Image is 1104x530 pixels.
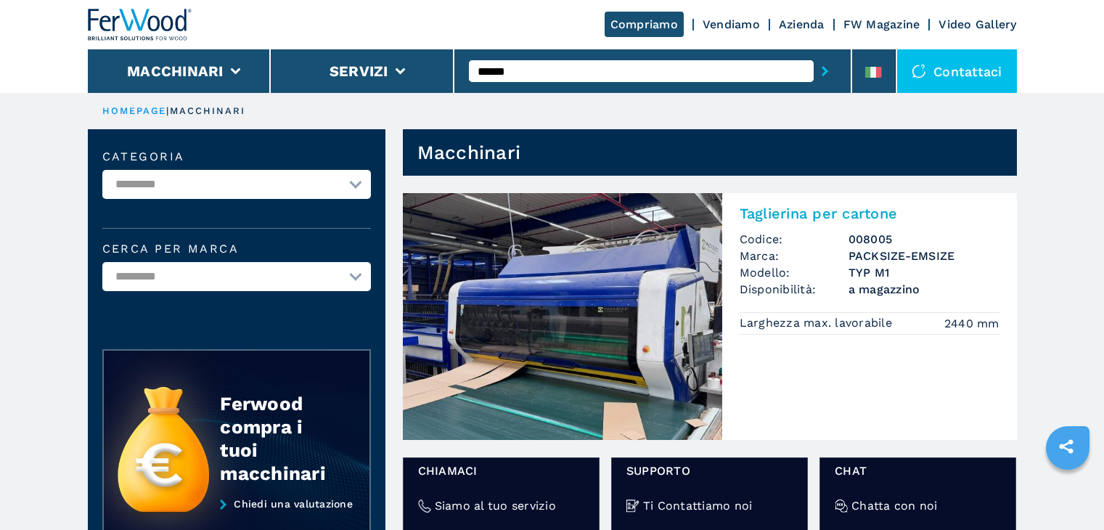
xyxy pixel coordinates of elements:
h4: Siamo al tuo servizio [435,497,556,514]
a: Compriamo [605,12,684,37]
a: Video Gallery [939,17,1016,31]
p: macchinari [170,105,246,118]
em: 2440 mm [944,315,999,332]
a: Vendiamo [703,17,760,31]
h4: Chatta con noi [851,497,938,514]
img: Siamo al tuo servizio [418,500,431,513]
h4: Ti Contattiamo noi [643,497,753,514]
label: Cerca per marca [102,243,371,255]
span: Disponibilità: [740,281,849,298]
img: Ti Contattiamo noi [626,500,639,513]
div: Ferwood compra i tuoi macchinari [220,392,340,485]
a: HOMEPAGE [102,105,167,116]
span: | [166,105,169,116]
h3: PACKSIZE-EMSIZE [849,248,999,264]
h2: Taglierina per cartone [740,205,999,222]
span: Chiamaci [418,462,584,479]
a: FW Magazine [843,17,920,31]
a: sharethis [1048,428,1084,465]
p: Larghezza max. lavorabile [740,315,896,331]
span: a magazzino [849,281,999,298]
img: Taglierina per cartone PACKSIZE-EMSIZE TYP M1 [403,193,722,440]
h1: Macchinari [417,141,521,164]
span: Marca: [740,248,849,264]
button: Macchinari [127,62,224,80]
img: Ferwood [88,9,192,41]
a: Taglierina per cartone PACKSIZE-EMSIZE TYP M1Taglierina per cartoneCodice:008005Marca:PACKSIZE-EM... [403,193,1017,440]
button: submit-button [814,54,836,88]
img: Contattaci [912,64,926,78]
iframe: Chat [1042,465,1093,519]
label: Categoria [102,151,371,163]
span: Supporto [626,462,793,479]
h3: TYP M1 [849,264,999,281]
button: Servizi [330,62,388,80]
div: Contattaci [897,49,1017,93]
img: Chatta con noi [835,500,848,513]
span: Modello: [740,264,849,281]
h3: 008005 [849,231,999,248]
a: Azienda [779,17,825,31]
span: chat [835,462,1001,479]
span: Codice: [740,231,849,248]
